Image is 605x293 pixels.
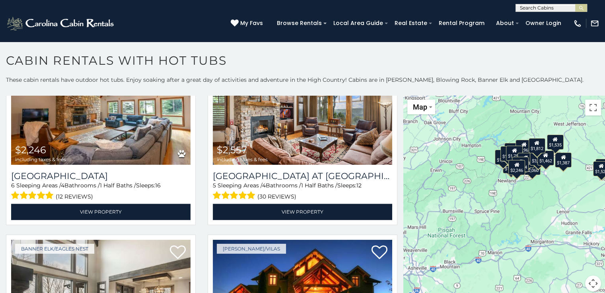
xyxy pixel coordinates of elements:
[56,191,93,202] span: (12 reviews)
[391,17,431,29] a: Real Estate
[11,181,191,202] div: Sleeping Areas / Bathrooms / Sleeps:
[231,19,265,28] a: My Favs
[504,143,521,158] div: $1,862
[262,182,266,189] span: 4
[301,182,337,189] span: 1 Half Baths /
[492,17,518,29] a: About
[217,144,247,156] span: $2,557
[372,245,387,261] a: Add to favorites
[502,158,519,173] div: $1,471
[585,276,601,291] button: Map camera controls
[213,45,392,165] a: Ridge Haven Lodge at Echota $2,557 including taxes & fees
[100,182,136,189] span: 1 Half Baths /
[516,139,532,154] div: $1,962
[213,171,392,181] a: [GEOGRAPHIC_DATA] at [GEOGRAPHIC_DATA]
[11,45,191,165] a: Sugar Mountain Lodge $2,246 including taxes & fees
[11,171,191,181] a: [GEOGRAPHIC_DATA]
[356,182,362,189] span: 12
[413,103,427,111] span: Map
[495,149,512,164] div: $1,652
[61,182,64,189] span: 4
[512,156,529,172] div: $2,154
[573,19,582,28] img: phone-regular-white.png
[528,138,545,153] div: $1,812
[555,152,572,167] div: $1,387
[11,45,191,165] img: Sugar Mountain Lodge
[590,19,599,28] img: mail-regular-white.png
[407,100,435,114] button: Change map style
[213,171,392,181] h3: Ridge Haven Lodge at Echota
[213,45,392,165] img: Ridge Haven Lodge at Echota
[521,17,565,29] a: Owner Login
[547,135,563,150] div: $1,535
[217,244,286,254] a: [PERSON_NAME]/Vilas
[506,146,523,161] div: $1,751
[15,244,94,254] a: Banner Elk/Eagles Nest
[500,146,517,161] div: $1,902
[170,245,186,261] a: Add to favorites
[508,160,525,175] div: $2,246
[517,152,534,168] div: $2,387
[11,171,191,181] h3: Sugar Mountain Lodge
[15,157,66,162] span: including taxes & fees
[585,100,601,116] button: Toggle fullscreen view
[529,150,546,166] div: $3,680
[15,144,46,156] span: $2,246
[11,204,191,220] a: View Property
[435,17,488,29] a: Rental Program
[273,17,326,29] a: Browse Rentals
[213,181,392,202] div: Sleeping Areas / Bathrooms / Sleeps:
[11,182,15,189] span: 6
[155,182,161,189] span: 16
[523,160,540,175] div: $2,060
[6,15,116,31] img: White-1-2.png
[257,191,296,202] span: (30 reviews)
[329,17,387,29] a: Local Area Guide
[213,182,216,189] span: 5
[240,19,263,27] span: My Favs
[537,150,554,166] div: $1,462
[217,157,268,162] span: including taxes & fees
[213,204,392,220] a: View Property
